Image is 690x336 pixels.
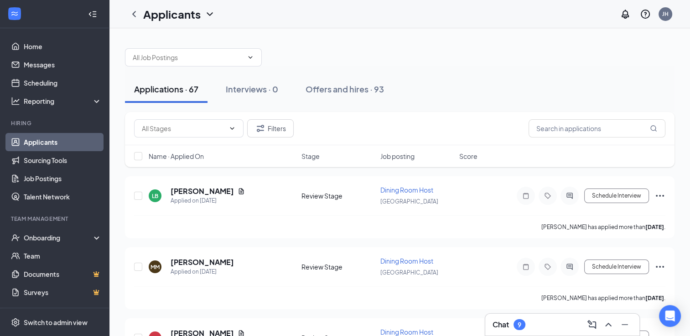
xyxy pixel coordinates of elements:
[586,319,597,330] svg: ComposeMessage
[24,97,102,106] div: Reporting
[247,119,294,137] button: Filter Filters
[152,192,158,200] div: LB
[459,152,477,161] span: Score
[10,9,19,18] svg: WorkstreamLogo
[541,223,665,231] p: [PERSON_NAME] has applied more than .
[645,224,664,230] b: [DATE]
[603,319,614,330] svg: ChevronUp
[620,9,631,20] svg: Notifications
[529,119,665,137] input: Search in applications
[662,10,669,18] div: JH
[134,83,198,95] div: Applications · 67
[171,267,234,276] div: Applied on [DATE]
[11,318,20,327] svg: Settings
[24,188,102,206] a: Talent Network
[380,152,415,161] span: Job posting
[306,83,384,95] div: Offers and hires · 93
[601,317,616,332] button: ChevronUp
[129,9,140,20] svg: ChevronLeft
[204,9,215,20] svg: ChevronDown
[11,97,20,106] svg: Analysis
[542,263,553,270] svg: Tag
[142,123,225,133] input: All Stages
[24,133,102,151] a: Applicants
[380,269,438,276] span: [GEOGRAPHIC_DATA]
[171,186,234,196] h5: [PERSON_NAME]
[619,319,630,330] svg: Minimize
[228,125,236,132] svg: ChevronDown
[11,233,20,242] svg: UserCheck
[654,190,665,201] svg: Ellipses
[584,188,649,203] button: Schedule Interview
[143,6,201,22] h1: Applicants
[88,10,97,19] svg: Collapse
[24,318,88,327] div: Switch to admin view
[585,317,599,332] button: ComposeMessage
[24,169,102,188] a: Job Postings
[645,295,664,301] b: [DATE]
[24,265,102,283] a: DocumentsCrown
[301,191,375,200] div: Review Stage
[564,263,575,270] svg: ActiveChat
[171,196,245,205] div: Applied on [DATE]
[541,294,665,302] p: [PERSON_NAME] has applied more than .
[659,305,681,327] div: Open Intercom Messenger
[247,54,254,61] svg: ChevronDown
[24,151,102,169] a: Sourcing Tools
[24,233,94,242] div: Onboarding
[650,125,657,132] svg: MagnifyingGlass
[11,215,100,223] div: Team Management
[654,261,665,272] svg: Ellipses
[24,283,102,301] a: SurveysCrown
[24,37,102,56] a: Home
[150,263,160,271] div: MM
[493,320,509,330] h3: Chat
[24,74,102,92] a: Scheduling
[518,321,521,329] div: 9
[24,56,102,74] a: Messages
[520,192,531,199] svg: Note
[380,198,438,205] span: [GEOGRAPHIC_DATA]
[301,152,320,161] span: Stage
[171,257,234,267] h5: [PERSON_NAME]
[133,52,243,62] input: All Job Postings
[238,188,245,195] svg: Document
[542,192,553,199] svg: Tag
[301,262,375,271] div: Review Stage
[380,328,433,336] span: Dining Room Host
[584,260,649,274] button: Schedule Interview
[617,317,632,332] button: Minimize
[640,9,651,20] svg: QuestionInfo
[380,257,433,265] span: Dining Room Host
[564,192,575,199] svg: ActiveChat
[24,247,102,265] a: Team
[520,263,531,270] svg: Note
[149,152,204,161] span: Name · Applied On
[11,119,100,127] div: Hiring
[380,186,433,194] span: Dining Room Host
[255,123,266,134] svg: Filter
[226,83,278,95] div: Interviews · 0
